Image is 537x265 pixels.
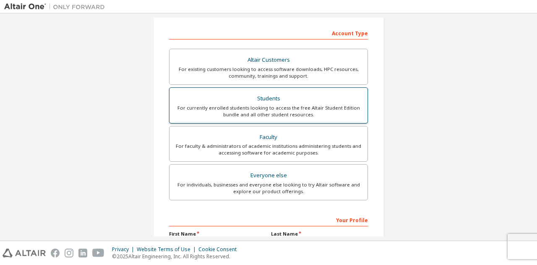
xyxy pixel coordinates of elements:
div: For currently enrolled students looking to access the free Altair Student Edition bundle and all ... [175,105,362,118]
img: youtube.svg [92,249,104,257]
div: Cookie Consent [198,246,242,253]
div: Account Type [169,26,368,39]
div: For existing customers looking to access software downloads, HPC resources, community, trainings ... [175,66,362,79]
img: instagram.svg [65,249,73,257]
div: Privacy [112,246,137,253]
label: Last Name [271,231,368,237]
div: Everyone else [175,170,362,181]
div: Your Profile [169,213,368,226]
p: © 2025 Altair Engineering, Inc. All Rights Reserved. [112,253,242,260]
div: Students [175,93,362,105]
img: altair_logo.svg [3,249,46,257]
img: linkedin.svg [78,249,87,257]
div: Website Terms of Use [137,246,198,253]
div: Faculty [175,131,362,143]
div: Altair Customers [175,54,362,66]
img: Altair One [4,3,109,11]
img: facebook.svg [51,249,60,257]
label: First Name [169,231,266,237]
div: For individuals, businesses and everyone else looking to try Altair software and explore our prod... [175,181,362,195]
div: For faculty & administrators of academic institutions administering students and accessing softwa... [175,143,362,156]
